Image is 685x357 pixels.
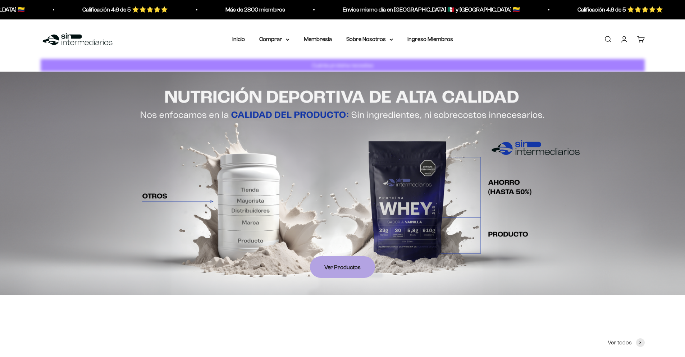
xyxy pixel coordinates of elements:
p: Calificación 4.6 de 5 ⭐️⭐️⭐️⭐️⭐️ [561,5,647,14]
a: Ver Productos [310,256,375,278]
summary: Sobre Nosotros [346,35,393,44]
p: Envios mismo día en [GEOGRAPHIC_DATA] 🇲🇽 y [GEOGRAPHIC_DATA] 🇨🇴 [326,5,503,14]
a: Membresía [304,36,332,42]
a: Inicio [232,36,245,42]
p: Más de 2800 miembros [209,5,269,14]
summary: Comprar [259,35,289,44]
a: Ingreso Miembros [407,36,453,42]
p: Cuánta proteína necesitas [310,61,375,70]
a: Ver todos [608,338,645,347]
p: Calificación 4.6 de 5 ⭐️⭐️⭐️⭐️⭐️ [66,5,151,14]
span: Ver todos [608,338,632,347]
